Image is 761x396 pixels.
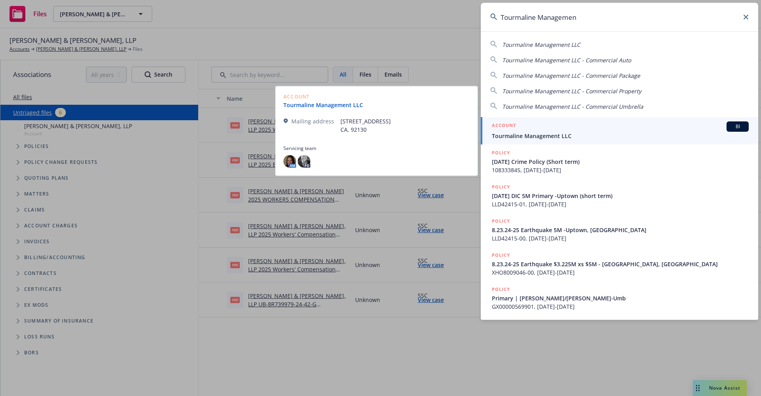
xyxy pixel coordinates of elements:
span: XHO8009046-00, [DATE]-[DATE] [492,268,749,277]
span: GX00000569901, [DATE]-[DATE] [492,302,749,311]
span: LLD42415-01, [DATE]-[DATE] [492,200,749,208]
h5: POLICY [492,183,510,191]
span: [DATE] DIC 5M Primary -Uptown (short term) [492,192,749,200]
a: ACCOUNTBITourmaline Management LLC [481,117,758,144]
span: Primary | [PERSON_NAME]/[PERSON_NAME]-Umb [492,294,749,302]
h5: POLICY [492,149,510,157]
span: 8.23.24-25 Earthquake $3.225M xs $5M - [GEOGRAPHIC_DATA], [GEOGRAPHIC_DATA] [492,260,749,268]
input: Search... [481,3,758,31]
span: Tourmaline Management LLC - Commercial Auto [502,56,631,64]
span: BI [730,123,746,130]
span: LLD42415-00, [DATE]-[DATE] [492,234,749,242]
h5: POLICY [492,217,510,225]
a: POLICYPrimary | [PERSON_NAME]/[PERSON_NAME]-UmbGX00000569901, [DATE]-[DATE] [481,281,758,315]
a: POLICY8.23.24-25 Earthquake $3.225M xs $5M - [GEOGRAPHIC_DATA], [GEOGRAPHIC_DATA]XHO8009046-00, [... [481,247,758,281]
span: Tourmaline Management LLC [492,132,749,140]
h5: ACCOUNT [492,121,516,131]
h5: POLICY [492,251,510,259]
span: Tourmaline Management LLC - Commercial Package [502,72,640,79]
a: POLICY[DATE] Crime Policy (Short term)108333845, [DATE]-[DATE] [481,144,758,179]
span: [DATE] Crime Policy (Short term) [492,158,749,166]
a: POLICY[DATE] DIC 5M Primary -Uptown (short term)LLD42415-01, [DATE]-[DATE] [481,179,758,213]
span: Tourmaline Management LLC - Commercial Umbrella [502,103,643,110]
span: Tourmaline Management LLC - Commercial Property [502,87,641,95]
span: 108333845, [DATE]-[DATE] [492,166,749,174]
span: Tourmaline Management LLC [502,41,580,48]
a: POLICY8.23.24-25 Earthquake 5M -Uptown, [GEOGRAPHIC_DATA]LLD42415-00, [DATE]-[DATE] [481,213,758,247]
h5: POLICY [492,285,510,293]
span: 8.23.24-25 Earthquake 5M -Uptown, [GEOGRAPHIC_DATA] [492,226,749,234]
